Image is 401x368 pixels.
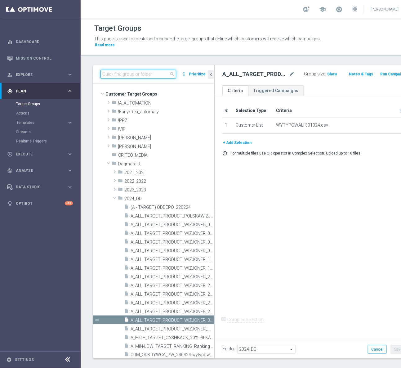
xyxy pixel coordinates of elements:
[348,71,374,78] button: Notes & Tags
[131,248,214,254] span: A_ALL_TARGET_PRODUCT_WIZJONER_091024_WYTYPOWALI
[112,161,117,168] i: folder
[16,89,67,93] span: Plan
[16,195,65,212] a: Optibot
[16,152,67,156] span: Execute
[118,135,214,141] span: And&#x17C;elika B.
[7,168,13,173] i: track_changes
[124,204,129,211] i: insert_drive_file
[16,121,61,124] span: Templates
[170,72,175,77] span: search
[118,101,214,106] span: !A_AUTOMATION
[222,346,235,352] label: Folder
[118,195,123,203] i: folder
[7,201,73,206] button: lightbulb Optibot +10
[16,50,73,66] a: Mission Control
[327,72,337,76] span: Show
[118,187,123,194] i: folder
[208,70,214,79] button: chevron_left
[112,100,117,107] i: folder
[131,274,214,280] span: A_ALL_TARGET_PRODUCT_WIZJONER_231124- wytypowali
[131,283,214,288] span: A_ALL_TARGET_PRODUCT_WIZJONER_240924_WYTYPOWALI
[16,101,65,106] a: Target Groups
[16,127,80,137] div: Streams
[65,201,73,205] div: +10
[100,70,176,79] input: Quick find group or folder
[94,36,321,41] span: This page is used to create and manage the target groups that define which customers will receive...
[124,308,129,316] i: insert_drive_file
[248,85,304,96] a: Triggered Campaigns
[188,70,207,79] button: Prioritize
[131,240,214,245] span: A_ALL_TARGET_PRODUCT_WIZJONER_051124_wytypowali
[118,161,214,167] span: Dagmara D.
[118,109,214,114] span: !Early/Rea_automaty
[7,34,73,50] div: Dashboard
[208,72,214,78] i: chevron_left
[124,265,129,272] i: insert_drive_file
[289,70,295,78] i: mode_edit
[131,213,214,219] span: A_ALL_TARGET_PRODUCT_POLSKAWIZJONERZY_161124
[124,282,129,289] i: insert_drive_file
[7,184,67,190] div: Data Studio
[7,151,13,157] i: play_circle_outline
[131,318,214,323] span: A_ALL_TARGET_PRODUCT_WIZJONER_301024_wytypowali
[16,139,65,144] a: Realtime Triggers
[124,213,129,220] i: insert_drive_file
[118,169,123,177] i: folder
[131,222,214,227] span: A_ALL_TARGET_PRODUCT_WIZJONER_031024_WYTYPOWALI
[124,239,129,246] i: insert_drive_file
[7,88,13,94] i: gps_fixed
[304,71,325,77] label: Group size
[131,344,214,349] span: A_MIN-LOW_TARGET_RANKING_Ranking 40 000 PLN EURO_270624
[7,201,13,206] i: lightbulb
[118,118,214,123] span: !PPZ
[131,352,214,358] span: CRM_ODKRYWCA_PW_230424-wytypowali
[234,118,274,133] td: Customer List
[7,39,13,45] i: equalizer
[7,152,73,157] button: play_circle_outline Execute keyboard_arrow_right
[131,309,214,314] span: A_ALL_TARGET_PRODUCT_WIZJONER_270924_WYTYPOWALI
[7,151,67,157] div: Execute
[67,151,73,157] i: keyboard_arrow_right
[124,300,129,307] i: insert_drive_file
[124,187,214,193] span: 2023_2023
[124,170,214,175] span: 2021_2021
[7,88,67,94] div: Plan
[16,99,80,109] div: Target Groups
[118,178,123,185] i: folder
[16,34,73,50] a: Dashboard
[15,358,34,362] a: Settings
[222,118,234,133] td: 1
[131,326,214,332] span: A_ALL_TARGET_PRODUCT_WIZJONER_INAPP_031224
[7,50,73,66] div: Mission Control
[7,89,73,94] button: gps_fixed Plan keyboard_arrow_right
[7,72,67,78] div: Explore
[67,120,73,126] i: keyboard_arrow_right
[230,151,360,156] p: For multiple files use OR operator in Complex Selection. Upload up to 10 files
[276,123,328,128] span: WYTYPOWALI 301024.csv
[7,168,67,173] div: Analyze
[276,108,292,113] span: Criteria
[319,6,326,13] span: school
[7,168,73,173] button: track_changes Analyze keyboard_arrow_right
[112,143,117,150] i: folder
[16,73,67,77] span: Explore
[222,104,234,118] th: #
[112,117,117,124] i: folder
[7,185,73,190] div: Data Studio keyboard_arrow_right
[94,24,141,33] h1: Target Groups
[67,88,73,94] i: keyboard_arrow_right
[131,266,214,271] span: A_ALL_TARGET_PRODUCT_WIZJONER_181124- wytypowani
[131,257,214,262] span: A_ALL_TARGET_PRODUCT_WIZJONER_151124-wytypowali
[7,72,73,77] div: person_search Explore keyboard_arrow_right
[124,179,214,184] span: 2022_2022
[124,222,129,229] i: insert_drive_file
[118,127,214,132] span: !VIP
[124,317,129,324] i: insert_drive_file
[234,104,274,118] th: Selection Type
[16,129,65,134] a: Streams
[112,109,117,116] i: folder
[124,256,129,263] i: insert_drive_file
